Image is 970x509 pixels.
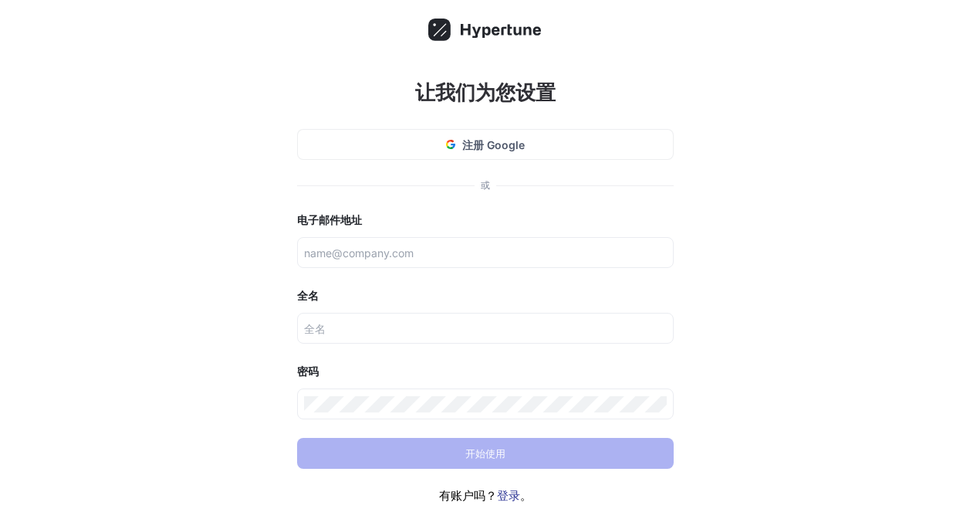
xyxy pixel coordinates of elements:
[304,245,667,261] input: name@company.com
[481,178,490,192] div: 或
[297,287,674,305] div: 全名
[304,321,667,337] input: 全名
[497,488,520,503] a: 登录
[297,77,674,107] h1: 让我们为您设置
[297,487,674,505] div: 有账户吗？ 。
[462,137,525,153] span: 注册 Google
[297,129,674,160] button: 注册 Google
[297,362,674,381] div: 密码
[465,449,505,458] span: 开始使用
[297,211,674,229] div: 电子邮件地址
[297,438,674,469] button: 开始使用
